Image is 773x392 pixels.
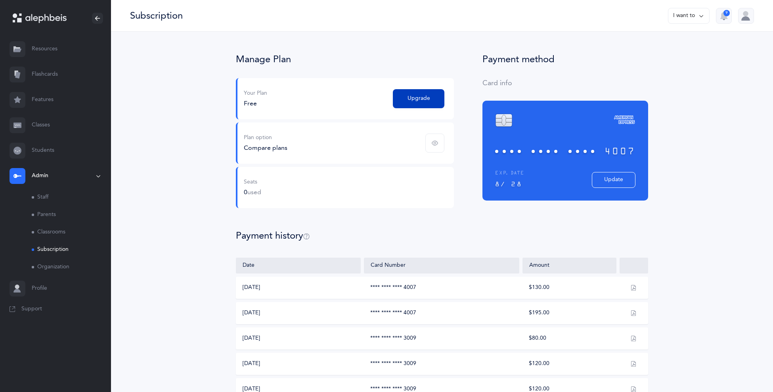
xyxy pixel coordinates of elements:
[723,10,730,16] div: 9
[236,230,648,242] div: Payment history
[244,99,267,108] div: Free
[522,360,616,368] div: $120.00
[482,78,648,88] div: Card info
[613,113,635,126] img: amex.svg
[236,54,454,65] div: Manage Plan
[130,9,183,22] div: Subscription
[32,258,111,276] a: Organization
[247,189,261,196] span: used
[605,144,635,159] span: 4007
[668,8,710,24] button: I want to
[393,89,444,108] button: Upgrade
[32,224,111,241] a: Classrooms
[243,262,354,270] div: Date
[522,284,616,292] div: $130.00
[522,309,616,317] div: $195.00
[371,262,513,270] div: Card Number
[482,54,648,65] div: Payment method
[244,188,261,197] div: 0
[244,134,287,142] div: Plan option
[244,90,267,98] div: Your Plan
[21,305,42,313] span: Support
[244,143,287,152] div: Compare plans
[592,172,635,188] button: Update
[495,113,513,127] img: chip.svg
[408,94,430,103] span: Upgrade
[32,189,111,206] a: Staff
[495,170,592,176] div: EXP. DATE
[236,284,361,292] div: [DATE]
[32,241,111,258] a: Subscription
[529,262,610,270] div: Amount
[495,181,592,188] div: 8/ 28
[236,335,361,342] div: [DATE]
[236,360,361,368] div: [DATE]
[32,206,111,224] a: Parents
[716,8,732,24] button: 9
[236,309,361,317] div: [DATE]
[522,335,616,342] div: $80.00
[244,178,261,186] div: Seats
